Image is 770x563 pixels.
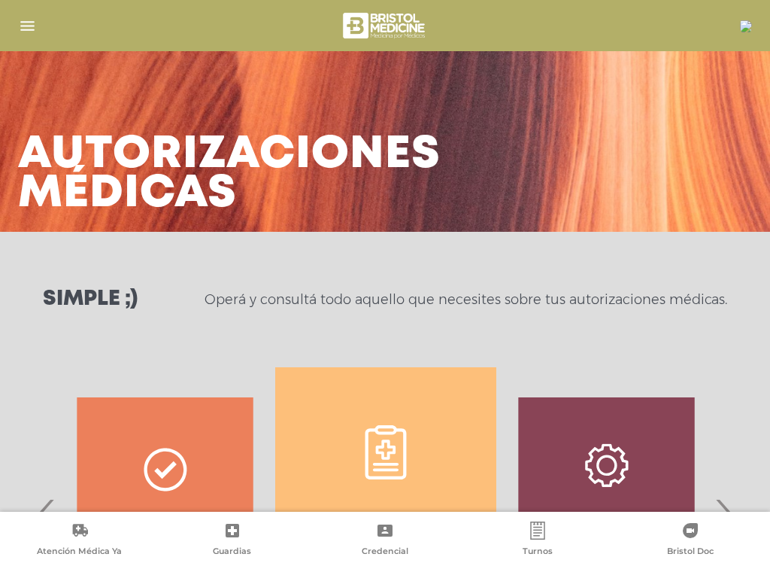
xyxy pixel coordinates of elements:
[740,20,752,32] img: 27046
[43,289,138,310] h3: Simple ;)
[37,546,122,559] span: Atención Médica Ya
[462,522,614,560] a: Turnos
[711,477,740,558] span: Next
[30,477,59,558] span: Previous
[156,522,308,560] a: Guardias
[667,546,714,559] span: Bristol Doc
[308,522,461,560] a: Credencial
[18,135,441,214] h3: Autorizaciones médicas
[362,546,408,559] span: Credencial
[213,546,251,559] span: Guardias
[18,17,37,35] img: Cober_menu-lines-white.svg
[205,291,727,309] p: Operá y consultá todo aquello que necesites sobre tus autorizaciones médicas.
[341,8,430,44] img: bristol-medicine-blanco.png
[523,546,553,559] span: Turnos
[614,522,767,560] a: Bristol Doc
[3,522,156,560] a: Atención Médica Ya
